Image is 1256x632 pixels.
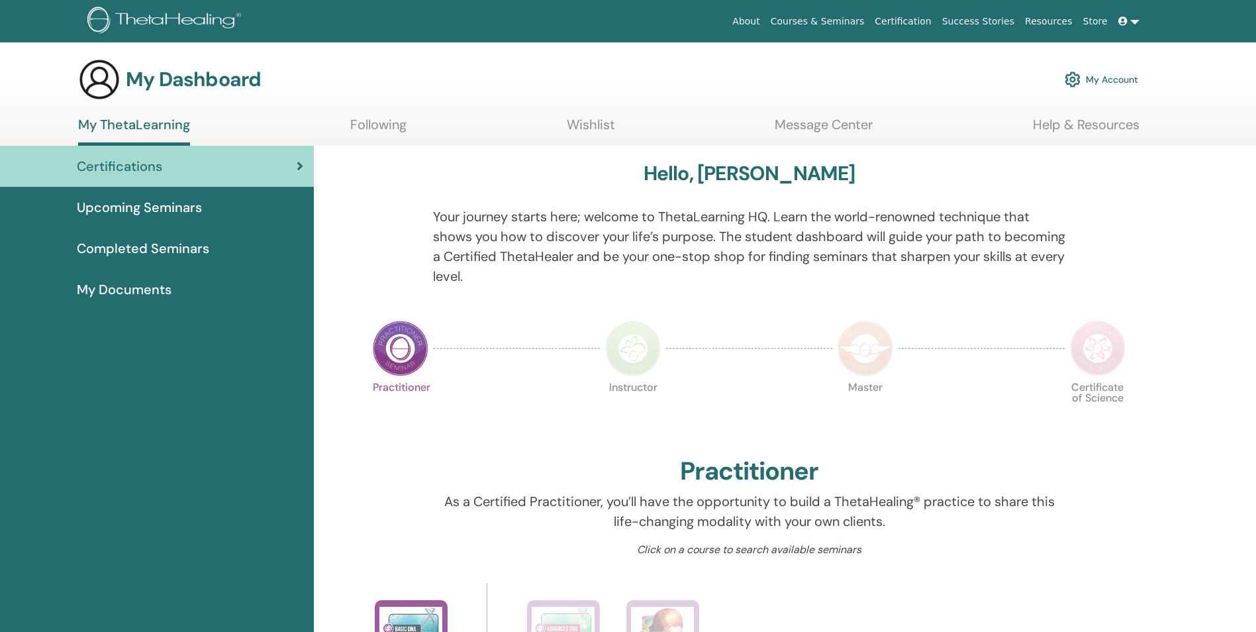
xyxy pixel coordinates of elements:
[87,7,246,36] img: logo.png
[1070,321,1126,376] img: Certificate of Science
[765,9,870,34] a: Courses & Seminars
[373,382,428,438] p: Practitioner
[605,321,661,376] img: Instructor
[77,238,209,258] span: Completed Seminars
[1078,9,1113,34] a: Store
[78,58,121,101] img: generic-user-icon.jpg
[838,321,893,376] img: Master
[433,207,1065,286] p: Your journey starts here; welcome to ThetaLearning HQ. Learn the world-renowned technique that sh...
[126,68,261,91] h3: My Dashboard
[433,492,1065,531] p: As a Certified Practitioner, you’ll have the opportunity to build a ThetaHealing® practice to sha...
[937,9,1020,34] a: Success Stories
[1065,65,1138,94] a: My Account
[350,117,407,142] a: Following
[1033,117,1139,142] a: Help & Resources
[644,162,855,185] h3: Hello, [PERSON_NAME]
[727,9,765,34] a: About
[775,117,873,142] a: Message Center
[433,542,1065,558] p: Click on a course to search available seminars
[1065,68,1081,91] img: cog.svg
[78,117,190,146] a: My ThetaLearning
[567,117,615,142] a: Wishlist
[869,9,936,34] a: Certification
[77,156,162,176] span: Certifications
[77,197,202,217] span: Upcoming Seminars
[838,382,893,438] p: Master
[77,280,171,299] span: My Documents
[1070,382,1126,438] p: Certificate of Science
[605,382,661,438] p: Instructor
[680,456,818,487] h2: Practitioner
[1020,9,1078,34] a: Resources
[373,321,428,376] img: Practitioner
